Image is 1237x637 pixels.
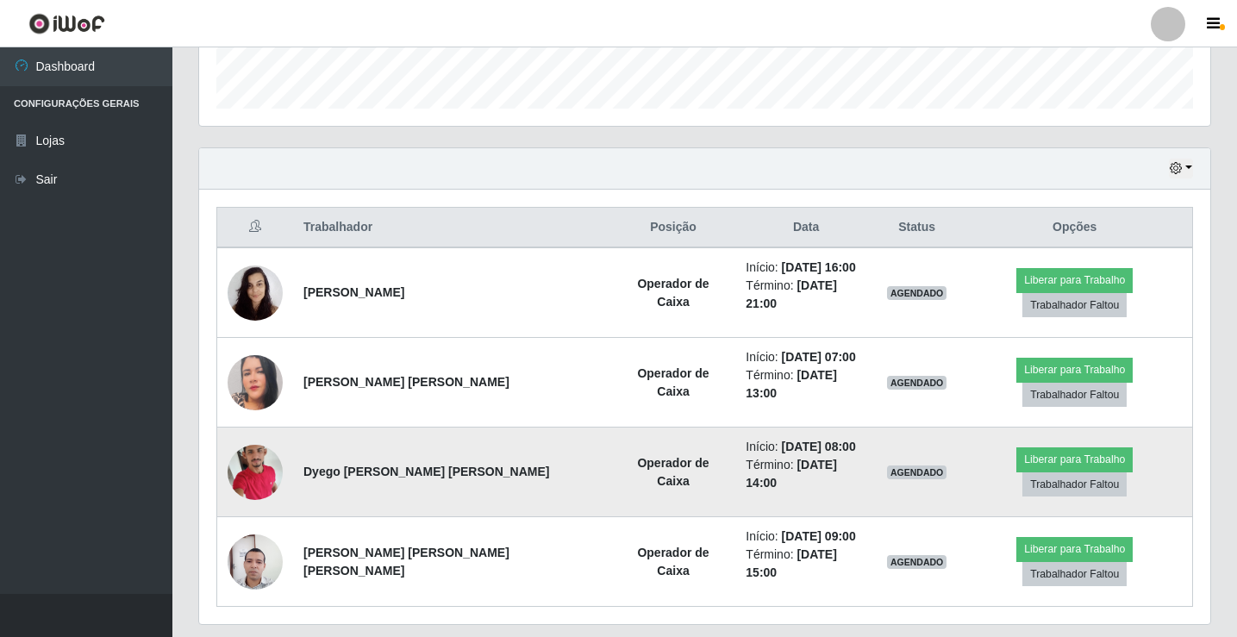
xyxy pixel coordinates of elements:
time: [DATE] 07:00 [782,350,856,364]
button: Trabalhador Faltou [1022,383,1127,407]
th: Data [735,208,877,248]
li: Início: [746,259,866,277]
img: 1741826148632.jpeg [228,435,283,509]
li: Início: [746,528,866,546]
li: Início: [746,438,866,456]
th: Trabalhador [293,208,611,248]
span: AGENDADO [887,465,947,479]
th: Posição [611,208,736,248]
li: Término: [746,546,866,582]
strong: [PERSON_NAME] [303,285,404,299]
li: Término: [746,366,866,403]
th: Opções [957,208,1192,248]
strong: [PERSON_NAME] [PERSON_NAME] [303,375,509,389]
span: AGENDADO [887,376,947,390]
img: 1738081845733.jpeg [228,525,283,599]
button: Liberar para Trabalho [1016,358,1133,382]
button: Liberar para Trabalho [1016,537,1133,561]
strong: Operador de Caixa [637,277,709,309]
button: Liberar para Trabalho [1016,447,1133,472]
button: Trabalhador Faltou [1022,293,1127,317]
button: Trabalhador Faltou [1022,562,1127,586]
time: [DATE] 16:00 [782,260,856,274]
strong: [PERSON_NAME] [PERSON_NAME] [PERSON_NAME] [303,546,509,578]
strong: Operador de Caixa [637,456,709,488]
time: [DATE] 08:00 [782,440,856,453]
strong: Operador de Caixa [637,366,709,398]
th: Status [877,208,958,248]
li: Início: [746,348,866,366]
img: 1678303109366.jpeg [228,256,283,329]
time: [DATE] 09:00 [782,529,856,543]
li: Término: [746,456,866,492]
strong: Dyego [PERSON_NAME] [PERSON_NAME] [303,465,549,478]
img: 1756160133718.jpeg [228,349,283,415]
button: Liberar para Trabalho [1016,268,1133,292]
button: Trabalhador Faltou [1022,472,1127,496]
img: CoreUI Logo [28,13,105,34]
span: AGENDADO [887,555,947,569]
li: Término: [746,277,866,313]
strong: Operador de Caixa [637,546,709,578]
span: AGENDADO [887,286,947,300]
